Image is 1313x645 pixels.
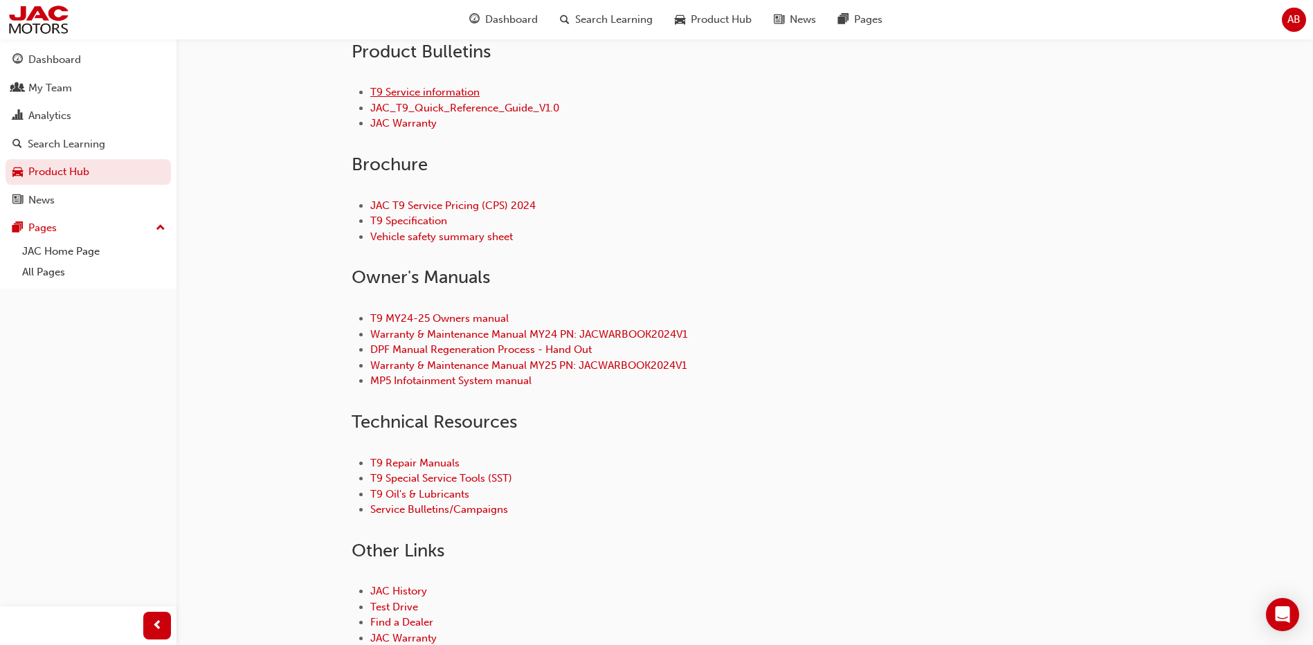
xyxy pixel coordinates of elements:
h2: Brochure [352,154,1138,176]
span: News [790,12,816,28]
div: Analytics [28,108,71,124]
a: search-iconSearch Learning [549,6,664,34]
a: T9 Special Service Tools (SST) [370,472,512,484]
a: Analytics [6,103,171,129]
a: Warranty & Maintenance Manual MY25 PN: JACWARBOOK2024V1 [370,359,687,372]
a: Search Learning [6,131,171,157]
a: JAC Home Page [17,241,171,262]
a: Find a Dealer [370,616,433,628]
h2: Owner ' s Manuals [352,266,1138,289]
span: AB [1287,12,1301,28]
span: news-icon [774,11,784,28]
a: Warranty & Maintenance Manual MY24 PN: JACWARBOOK2024V1 [370,328,687,340]
a: DPF Manual Regeneration Process - Hand Out [370,343,592,356]
a: T9 Oil's & Lubricants [370,488,469,500]
h2: Other Links [352,540,1138,562]
span: Dashboard [485,12,538,28]
a: guage-iconDashboard [458,6,549,34]
a: T9 Service information [370,86,480,98]
span: pages-icon [12,222,23,235]
span: chart-icon [12,110,23,122]
button: Pages [6,215,171,241]
span: pages-icon [838,11,849,28]
a: car-iconProduct Hub [664,6,763,34]
a: T9 Repair Manuals [370,457,460,469]
a: T9 MY24-25 Owners manual [370,312,509,325]
img: jac-portal [7,4,70,35]
a: News [6,188,171,213]
a: My Team [6,75,171,101]
span: up-icon [156,219,165,237]
a: JAC Warranty [370,117,437,129]
a: Vehicle safety summary sheet [370,230,513,243]
span: people-icon [12,82,23,95]
span: prev-icon [152,617,163,635]
h2: Technical Resources [352,411,1138,433]
a: news-iconNews [763,6,827,34]
a: MP5 Infotainment System manual [370,374,532,387]
span: Search Learning [575,12,653,28]
div: My Team [28,80,72,96]
div: Pages [28,220,57,236]
span: Pages [854,12,882,28]
div: Open Intercom Messenger [1266,598,1299,631]
span: search-icon [12,138,22,151]
span: news-icon [12,194,23,207]
span: car-icon [675,11,685,28]
span: car-icon [12,166,23,179]
div: Search Learning [28,136,105,152]
a: JAC History [370,585,427,597]
a: JAC Warranty [370,632,437,644]
a: Product Hub [6,159,171,185]
span: Product Hub [691,12,752,28]
a: JAC_T9_Quick_Reference_Guide_V1.0 [370,102,559,114]
span: search-icon [560,11,570,28]
span: guage-icon [12,54,23,66]
button: AB [1282,8,1306,32]
a: JAC T9 Service Pricing (CPS) 2024 [370,199,536,212]
div: Dashboard [28,52,81,68]
a: Service Bulletins/Campaigns [370,503,508,516]
a: Test Drive [370,601,418,613]
h2: Product Bulletins [352,41,1138,63]
span: guage-icon [469,11,480,28]
a: pages-iconPages [827,6,894,34]
a: Dashboard [6,47,171,73]
a: T9 Specification [370,215,447,227]
div: News [28,192,55,208]
button: DashboardMy TeamAnalyticsSearch LearningProduct HubNews [6,44,171,215]
a: All Pages [17,262,171,283]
